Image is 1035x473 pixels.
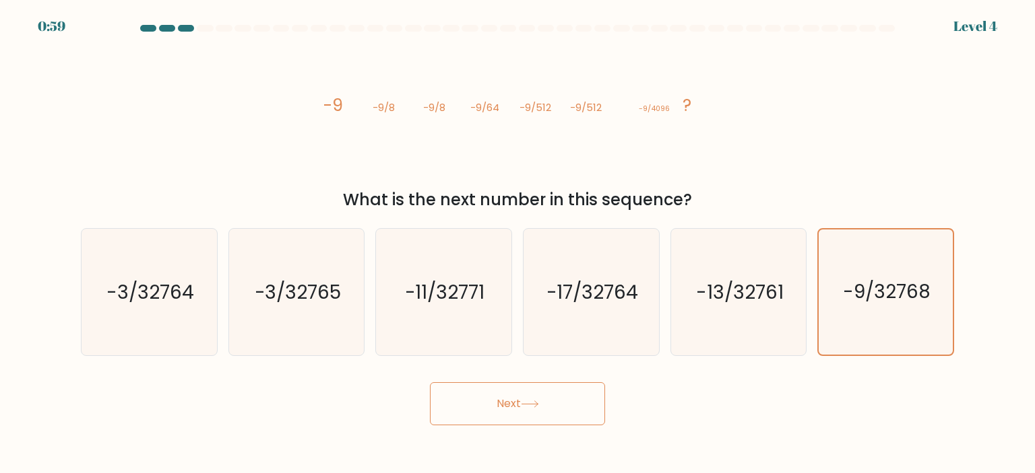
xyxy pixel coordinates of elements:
[520,100,551,114] tspan: -9/512
[323,94,343,117] tspan: -9
[430,382,605,425] button: Next
[423,100,445,114] tspan: -9/8
[89,188,946,212] div: What is the next number in this sequence?
[570,100,602,114] tspan: -9/512
[373,100,395,114] tspan: -9/8
[38,16,65,36] div: 0:59
[953,16,997,36] div: Level 4
[405,279,485,305] text: -11/32771
[843,279,931,305] text: -9/32768
[683,94,691,117] tspan: ?
[546,279,639,305] text: -17/32764
[106,279,194,305] text: -3/32764
[470,100,499,114] tspan: -9/64
[639,104,670,114] tspan: -9/4096
[254,279,341,305] text: -3/32765
[696,279,784,305] text: -13/32761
